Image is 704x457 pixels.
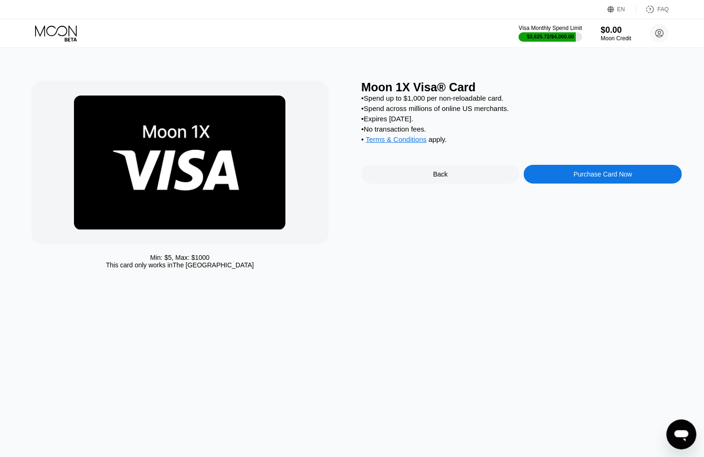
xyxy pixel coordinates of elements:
div: Purchase Card Now [574,170,632,178]
div: Terms & Conditions [366,135,426,146]
div: • Spend across millions of online US merchants. [361,104,682,112]
div: Moon Credit [601,35,631,42]
span: Terms & Conditions [366,135,426,143]
div: Purchase Card Now [524,165,682,184]
div: • Expires [DATE]. [361,115,682,123]
div: $3,625.72 / $4,000.00 [527,34,574,39]
div: Min: $ 5 , Max: $ 1000 [150,254,210,261]
div: Back [433,170,448,178]
div: FAQ [658,6,669,13]
div: • No transaction fees. [361,125,682,133]
div: Back [361,165,520,184]
div: • Spend up to $1,000 per non-reloadable card. [361,94,682,102]
div: $0.00Moon Credit [601,25,631,42]
div: Moon 1X Visa® Card [361,81,682,94]
div: Visa Monthly Spend Limit$3,625.72/$4,000.00 [519,25,582,42]
div: This card only works in The [GEOGRAPHIC_DATA] [106,261,254,269]
div: $0.00 [601,25,631,35]
div: EN [617,6,625,13]
iframe: Кнопка запуска окна обмена сообщениями [667,420,697,450]
div: Visa Monthly Spend Limit [519,25,582,31]
div: EN [608,5,636,14]
div: FAQ [636,5,669,14]
div: • apply . [361,135,682,146]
